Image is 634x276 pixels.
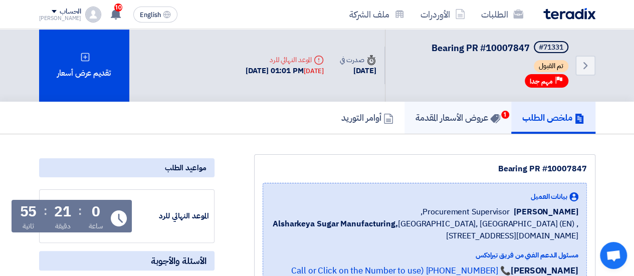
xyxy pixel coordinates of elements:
a: عروض الأسعار المقدمة1 [404,102,511,134]
div: : [44,202,47,220]
h5: عروض الأسعار المقدمة [415,112,500,123]
a: ملف الشركة [341,3,412,26]
div: [PERSON_NAME] [39,16,82,21]
span: English [140,12,161,19]
span: الأسئلة والأجوبة [151,255,206,266]
img: profile_test.png [85,7,101,23]
a: الأوردرات [412,3,473,26]
div: [DATE] [340,65,376,77]
div: مواعيد الطلب [39,158,215,177]
div: صدرت في [340,55,376,65]
div: Open chat [600,242,627,269]
b: Alsharkeya Sugar Manufacturing, [273,218,398,230]
span: [GEOGRAPHIC_DATA], [GEOGRAPHIC_DATA] (EN) ,[STREET_ADDRESS][DOMAIN_NAME] [271,218,578,242]
div: الحساب [60,8,81,16]
a: أوامر التوريد [330,102,404,134]
span: 1 [501,111,509,119]
h5: Bearing PR #10007847 [432,41,570,55]
div: 55 [20,205,37,219]
div: ساعة [89,221,103,231]
div: : [78,202,82,220]
span: [PERSON_NAME] [514,206,578,218]
div: [DATE] 01:01 PM [246,65,324,77]
div: 0 [92,205,100,219]
div: [DATE] [304,66,324,76]
span: مهم جدا [530,77,553,86]
h5: ملخص الطلب [522,112,584,123]
div: Bearing PR #10007847 [263,163,587,175]
div: الموعد النهائي للرد [134,210,209,222]
img: Teradix logo [543,8,595,20]
div: مسئول الدعم الفني من فريق تيرادكس [271,250,578,260]
div: 21 [54,205,71,219]
span: 10 [114,4,122,12]
a: الطلبات [473,3,531,26]
span: تم القبول [534,60,568,72]
a: ملخص الطلب [511,102,595,134]
div: دقيقة [55,221,71,231]
button: English [133,7,177,23]
span: بيانات العميل [531,191,567,202]
span: Bearing PR #10007847 [432,41,530,55]
div: الموعد النهائي للرد [246,55,324,65]
h5: أوامر التوريد [341,112,393,123]
span: Procurement Supervisor, [420,206,510,218]
div: ثانية [23,221,34,231]
div: تقديم عرض أسعار [39,29,129,102]
div: #71331 [539,44,563,51]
